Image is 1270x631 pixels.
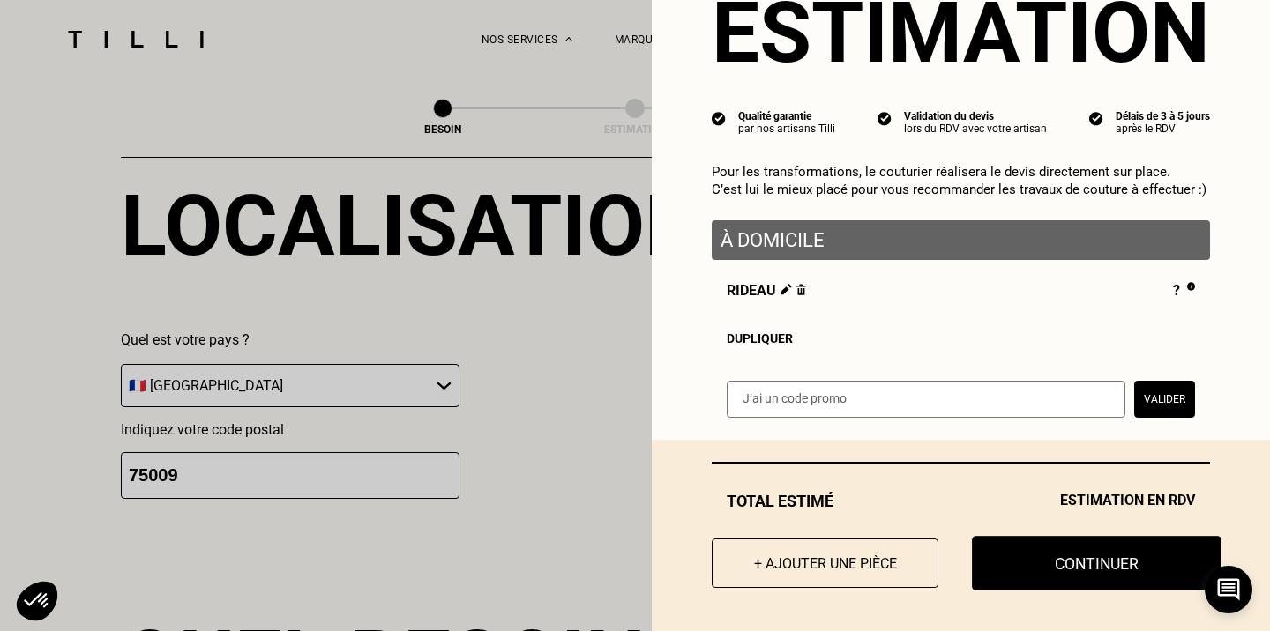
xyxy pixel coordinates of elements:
[781,284,792,295] img: Éditer
[972,536,1221,590] button: Continuer
[712,492,1210,510] div: Total estimé
[904,110,1047,122] div: Validation du devis
[738,122,835,135] div: par nos artisans Tilli
[727,381,1125,418] input: J‘ai un code promo
[712,163,1210,198] p: Pour les transformations, le couturier réalisera le devis directement sur place. C’est lui le mie...
[904,122,1047,135] div: lors du RDV avec votre artisan
[1134,381,1195,418] button: Valider
[1089,110,1103,126] img: icon list info
[878,110,892,126] img: icon list info
[738,110,835,122] div: Qualité garantie
[796,284,806,295] img: Supprimer
[1187,282,1195,291] img: Pourquoi le prix est indéfini ?
[1116,110,1210,122] div: Délais de 3 à 5 jours
[712,110,726,126] img: icon list info
[1116,122,1210,135] div: après le RDV
[727,331,1195,345] div: Dupliquer
[1060,492,1195,510] span: Estimation en RDV
[1173,282,1195,301] div: ?
[727,282,806,301] span: Rideau
[721,229,1201,251] p: À domicile
[712,538,938,588] button: + Ajouter une pièce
